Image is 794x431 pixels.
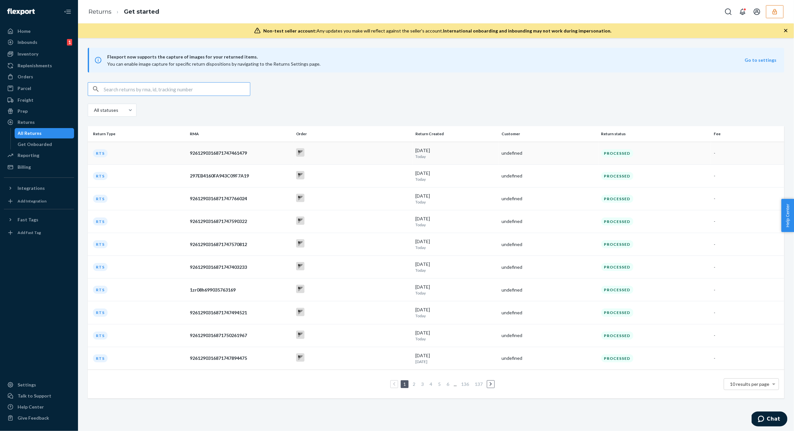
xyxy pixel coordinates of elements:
span: You can enable image capture for specific return dispositions by navigating to the Returns Settin... [107,61,320,67]
a: Add Fast Tag [4,228,74,238]
a: Get started [124,8,159,15]
div: Add Fast Tag [18,230,41,235]
div: RTS [93,263,108,271]
p: Today [415,222,496,228]
div: Inbounds [18,39,37,46]
button: Give Feedback [4,413,74,423]
p: Today [415,245,496,250]
div: RTS [93,172,108,180]
a: Prep [4,106,74,116]
div: [DATE] [415,170,496,182]
p: Today [415,154,496,159]
div: 9261290316871747590322 [190,218,291,225]
a: Page 1 is your current page [402,381,407,387]
div: Processed [601,172,633,180]
p: Today [415,176,496,182]
button: Help Center [781,199,794,232]
div: Processed [601,149,633,157]
button: Go to settings [745,57,776,63]
div: Any updates you make will reflect against the seller's account. [263,28,611,34]
iframe: Opens a widget where you can chat to one of our agents [752,411,787,428]
a: Page 4 [428,381,434,387]
div: Add Integration [18,198,46,204]
div: Processed [601,286,633,294]
div: Give Feedback [18,415,49,421]
a: Settings [4,380,74,390]
div: Get Onboarded [18,141,52,148]
a: Replenishments [4,60,74,71]
th: RMA [187,126,293,142]
p: Today [415,290,496,296]
a: Page 2 [411,381,417,387]
div: undefined [501,355,596,361]
a: Inbounds1 [4,37,74,47]
div: RTS [93,354,108,362]
div: undefined [501,309,596,316]
th: Order [293,126,413,142]
div: - [714,264,779,270]
div: - [714,195,779,202]
div: - [714,355,779,361]
div: 9261290316871747766024 [190,195,291,202]
div: Processed [601,240,633,248]
div: RTS [93,308,108,317]
a: Returns [4,117,74,127]
div: Parcel [18,85,31,92]
button: Open account menu [750,5,763,18]
a: Returns [88,8,111,15]
a: Page 137 [474,381,484,387]
div: 9261290316871747461479 [190,150,291,156]
div: RTS [93,217,108,226]
p: [DATE] [415,359,496,364]
div: undefined [501,195,596,202]
div: All statuses [94,107,117,113]
div: Integrations [18,185,45,191]
a: All Returns [15,128,74,138]
div: Freight [18,97,33,103]
div: undefined [501,264,596,270]
div: undefined [501,287,596,293]
input: Search returns by rma, id, tracking number [104,83,250,96]
a: Get Onboarded [15,139,74,150]
a: Parcel [4,83,74,94]
div: Processed [601,195,633,203]
button: Open Search Box [722,5,735,18]
a: Page 6 [445,381,450,387]
th: Return Type [88,126,187,142]
div: Prep [18,108,28,114]
div: undefined [501,218,596,225]
a: Home [4,26,74,36]
p: Today [415,199,496,205]
div: [DATE] [415,193,496,205]
div: Settings [18,382,36,388]
div: Processed [601,263,633,271]
div: 1zr08h699035763169 [190,287,291,293]
button: Fast Tags [4,215,74,225]
a: Reporting [4,150,74,161]
a: Add Integration [4,196,74,206]
div: [DATE] [415,215,496,228]
th: Return Created [413,126,499,142]
a: Billing [4,162,74,172]
div: [DATE] [415,261,496,273]
th: Return status [599,126,711,142]
li: ... [453,380,457,388]
div: RTS [93,195,108,203]
a: Page 3 [420,381,425,387]
div: Processed [601,217,633,226]
div: Returns [18,119,35,125]
a: Page 136 [460,381,470,387]
div: Fast Tags [18,216,38,223]
div: Orders [18,73,33,80]
a: Inventory [4,49,74,59]
div: Billing [18,164,31,170]
div: - [714,287,779,293]
div: Help Center [18,404,44,410]
a: Page 5 [437,381,442,387]
button: Integrations [4,183,74,193]
div: - [714,173,779,179]
div: undefined [501,332,596,339]
th: Customer [499,126,598,142]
